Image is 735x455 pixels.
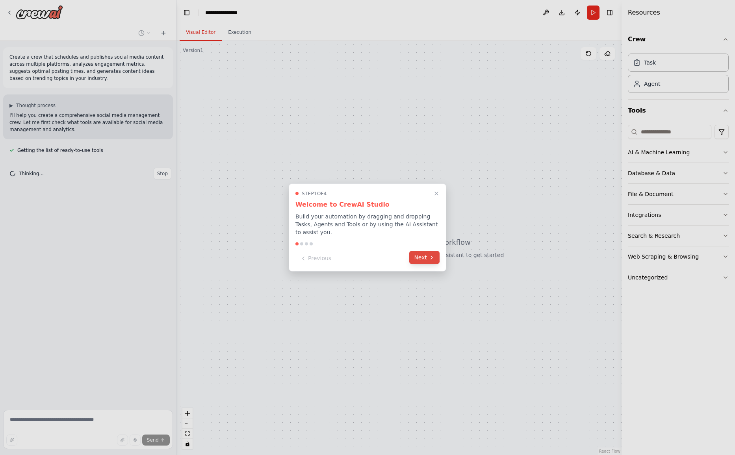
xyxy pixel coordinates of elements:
h3: Welcome to CrewAI Studio [295,200,440,209]
button: Next [409,251,440,264]
span: Step 1 of 4 [302,191,327,197]
p: Build your automation by dragging and dropping Tasks, Agents and Tools or by using the AI Assista... [295,213,440,236]
button: Close walkthrough [432,189,441,198]
button: Hide left sidebar [181,7,192,18]
button: Previous [295,252,336,265]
